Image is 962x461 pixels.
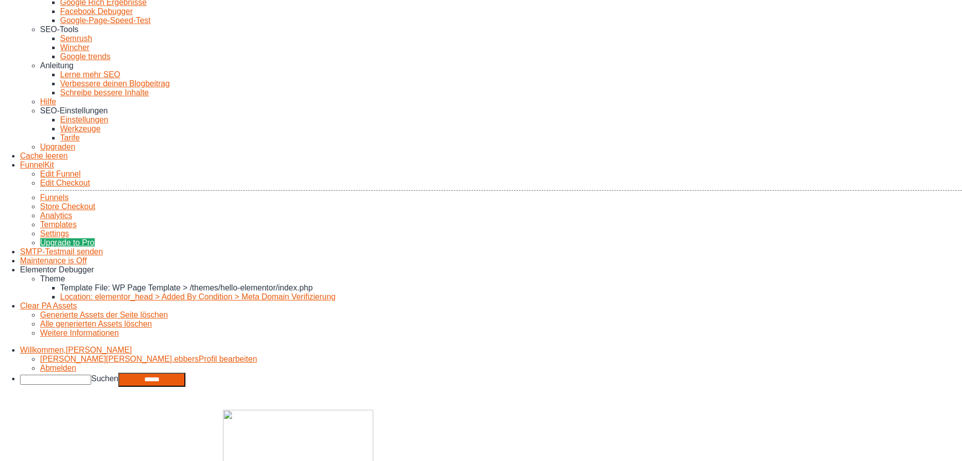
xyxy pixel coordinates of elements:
span: [PERSON_NAME].ebbers [106,355,199,363]
span: [PERSON_NAME] [66,346,132,354]
div: Elementor Debugger [20,265,962,274]
a: Schreibe bessere Inhalte [60,88,149,97]
a: Maintenance is Off [20,256,87,265]
div: Template File: WP Page Template > /themes/hello-elementor/index.php [60,283,962,292]
span: Profil bearbeiten [199,355,258,363]
a: Settings [40,229,69,238]
a: Premium Addons [20,301,77,310]
a: Funnels [40,193,69,202]
a: Edit Checkout [40,179,90,187]
a: Upgraden [40,142,75,151]
a: Facebook Debugger [60,7,133,16]
a: Store Checkout [40,202,95,211]
div: Anleitung [40,61,962,70]
a: Analytics [40,211,72,220]
a: Lerne mehr SEO [60,70,120,79]
a: Hilfe [40,97,56,106]
a: Google trends [60,52,111,61]
a: Testmail an Admin-Adresse senden [20,247,103,256]
a: FunnelKit [20,161,54,169]
a: Verbessere deinen Blogbeitrag [60,79,170,88]
a: Werkzeuge [60,124,101,133]
a: Wincher [60,43,90,52]
a: Generierte Assets der Seite löschen [40,311,168,319]
a: Einstellungen [60,115,108,124]
a: Google-Page-Speed-Test [60,16,151,25]
a: Weitere Informationen [40,329,119,337]
a: Semrush [60,34,92,43]
span: [PERSON_NAME] [40,355,106,363]
label: Suchen [91,374,118,383]
div: SEO-Tools [40,25,962,34]
div: Theme [40,274,962,283]
a: Tarife [60,133,80,142]
a: Templates [40,220,77,229]
a: Cache der aktuellen Seite löschen [20,151,68,160]
ul: Willkommen, Benedikt Ebbers [20,355,962,373]
a: Willkommen, [20,346,132,354]
a: Alle generierten Assets löschen [40,320,152,328]
a: Upgrade to Pro [40,238,95,247]
div: SEO-Einstellungen [40,106,962,115]
a: Location: elementor_head > Added By Condition > Meta Domain Verifizierung [60,292,336,301]
a: Abmelden [40,364,76,372]
a: Edit Funnel [40,170,81,178]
